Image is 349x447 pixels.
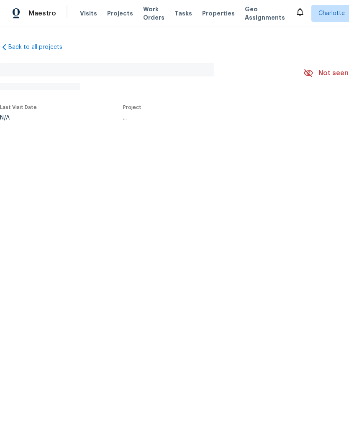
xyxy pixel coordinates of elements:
span: Work Orders [143,5,164,22]
span: Charlotte [318,9,345,18]
div: ... [123,115,284,121]
span: Projects [107,9,133,18]
span: Geo Assignments [245,5,285,22]
span: Tasks [174,10,192,16]
span: Maestro [28,9,56,18]
span: Properties [202,9,235,18]
span: Project [123,105,141,110]
span: Visits [80,9,97,18]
